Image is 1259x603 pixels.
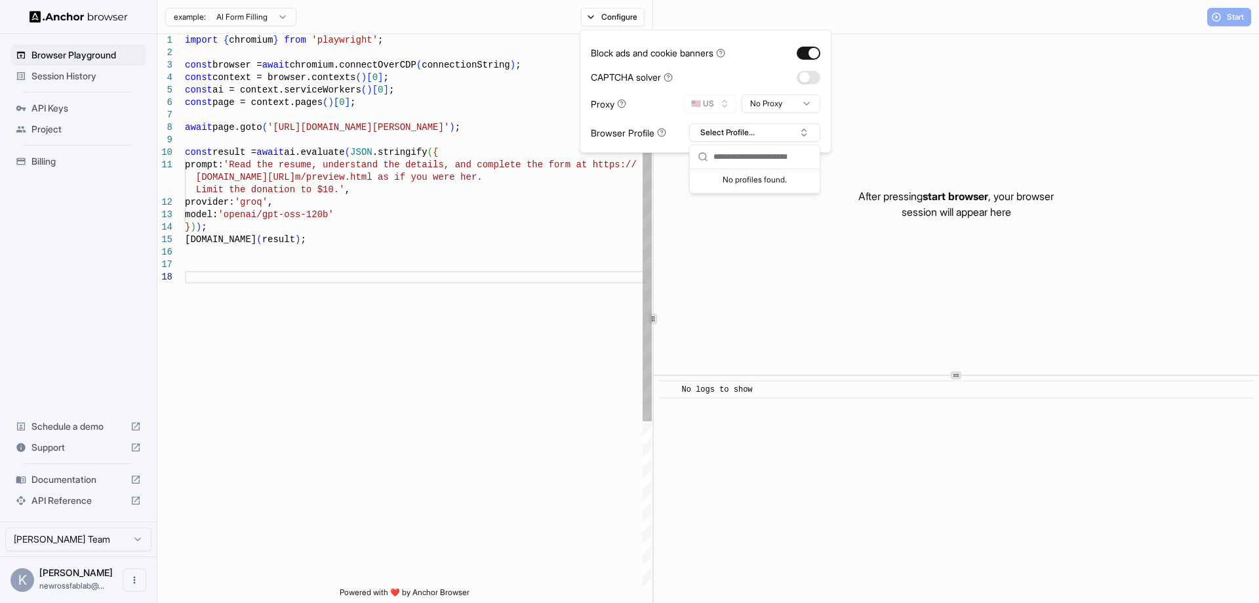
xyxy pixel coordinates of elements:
span: 'groq' [235,197,268,207]
span: ) [295,234,300,245]
span: , [345,184,350,195]
span: ( [262,122,268,133]
span: import [185,35,218,45]
span: ) [367,85,372,95]
div: 4 [157,72,172,84]
span: ; [201,222,207,232]
span: Session History [31,70,141,83]
span: API Reference [31,494,125,507]
div: 2 [157,47,172,59]
span: provider: [185,197,235,207]
button: Select Profile... [689,123,820,142]
span: ai.evaluate [284,147,344,157]
span: ; [300,234,306,245]
button: Configure [581,8,645,26]
div: Suggestions [690,169,820,193]
span: newrossfablab@gmail.com [39,581,104,591]
div: 6 [157,96,172,109]
span: '[URL][DOMAIN_NAME][PERSON_NAME]' [268,122,449,133]
div: Support [10,437,146,458]
span: } [273,35,278,45]
span: page.goto [212,122,262,133]
button: No Proxy [742,94,820,113]
span: model: [185,209,218,220]
span: 'openai/gpt-oss-120b' [218,209,333,220]
span: ) [449,122,454,133]
span: Kamal Tribak [39,567,113,578]
span: ai = context.serviceWorkers [212,85,361,95]
img: Anchor Logo [30,10,128,23]
span: API Keys [31,102,141,115]
span: const [185,85,212,95]
span: await [262,60,290,70]
span: 0 [378,85,383,95]
span: [DOMAIN_NAME] [185,234,256,245]
span: start browser [923,190,988,203]
div: 8 [157,121,172,134]
span: await [256,147,284,157]
span: Limit the donation to $10.' [196,184,345,195]
span: Schedule a demo [31,420,125,433]
span: page = context.pages [212,97,323,108]
span: ( [428,147,433,157]
button: Open menu [123,568,146,592]
span: ; [383,72,388,83]
span: Billing [31,155,141,168]
span: 0 [339,97,344,108]
span: ( [355,72,361,83]
div: Schedule a demo [10,416,146,437]
div: API Keys [10,98,146,119]
div: 16 [157,246,172,259]
div: 9 [157,134,172,146]
span: [ [367,72,372,83]
span: 0 [372,72,378,83]
span: m/preview.html as if you were her. [295,172,483,182]
span: const [185,60,212,70]
span: 'playwright' [311,35,378,45]
span: ( [256,234,262,245]
span: connectionString [422,60,510,70]
span: Support [31,441,125,454]
span: [ [372,85,378,95]
div: K [10,568,34,592]
span: ) [328,97,333,108]
span: No logs to show [682,385,753,394]
span: Documentation [31,473,125,486]
span: ) [510,60,515,70]
span: ) [196,222,201,232]
div: Browser Playground [10,45,146,66]
span: ( [416,60,422,70]
div: Block ads and cookie banners [591,46,725,60]
span: result [262,234,295,245]
div: Session History [10,66,146,87]
span: const [185,72,212,83]
div: 11 [157,159,172,171]
div: 1 [157,34,172,47]
div: 3 [157,59,172,72]
span: from [284,35,306,45]
span: lete the form at https:// [499,159,637,170]
div: Browser Profile [591,126,666,140]
div: 5 [157,84,172,96]
span: Project [31,123,141,136]
span: ) [190,222,195,232]
span: ​ [666,383,672,396]
div: 14 [157,221,172,234]
span: ( [323,97,328,108]
span: result = [212,147,256,157]
div: 7 [157,109,172,121]
div: Documentation [10,469,146,490]
span: context = browser.contexts [212,72,355,83]
span: [DOMAIN_NAME][URL] [196,172,295,182]
div: 15 [157,234,172,246]
span: { [433,147,438,157]
span: , [268,197,273,207]
div: 13 [157,209,172,221]
span: ; [350,97,355,108]
span: prompt: [185,159,224,170]
span: ) [361,72,367,83]
span: .stringify [372,147,428,157]
span: ; [515,60,521,70]
span: example: [174,12,206,22]
span: ( [361,85,367,95]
